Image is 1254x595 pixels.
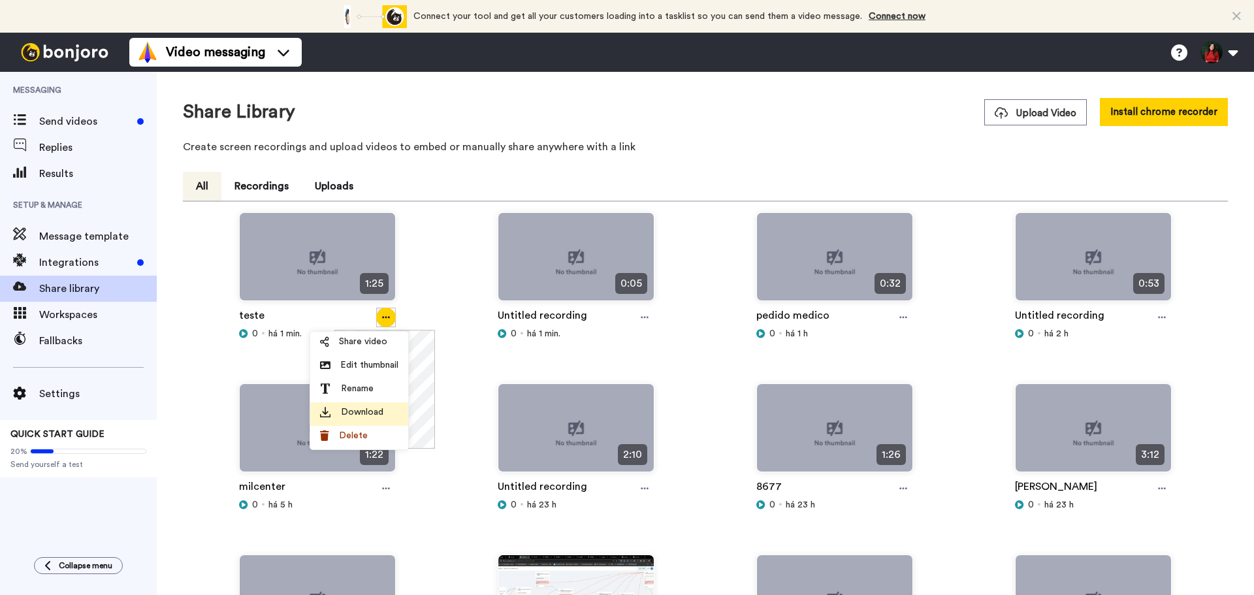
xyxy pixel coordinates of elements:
span: 0:32 [875,273,906,294]
h1: Share Library [183,102,295,122]
img: bj-logo-header-white.svg [16,43,114,61]
img: no-thumbnail.jpg [1016,384,1171,483]
img: vm-color.svg [137,42,158,63]
div: há 2 h [1015,327,1172,340]
button: Uploads [302,172,366,201]
span: 0 [252,498,258,511]
span: Workspaces [39,307,157,323]
div: animation [335,5,407,28]
span: Share library [39,281,157,297]
div: há 1 min. [239,327,396,340]
span: 0:05 [615,273,647,294]
a: Untitled recording [1015,308,1104,327]
button: Install chrome recorder [1100,98,1228,126]
span: Send videos [39,114,132,129]
button: Collapse menu [34,557,123,574]
span: Share video [339,335,387,348]
div: há 1 min. [498,327,654,340]
a: teste [239,308,265,327]
span: 1:25 [360,273,389,294]
span: Results [39,166,157,182]
span: Message template [39,229,157,244]
img: no-thumbnail.jpg [1016,213,1171,312]
span: Fallbacks [39,333,157,349]
span: 0 [769,327,775,340]
a: milcenter [239,479,285,498]
span: Collapse menu [59,560,112,571]
span: 0 [769,498,775,511]
span: Settings [39,386,157,402]
span: 1:26 [876,444,906,465]
img: no-thumbnail.jpg [240,213,395,312]
button: Upload Video [984,99,1087,125]
span: 0 [511,327,517,340]
button: All [183,172,221,201]
span: QUICK START GUIDE [10,430,104,439]
div: há 23 h [498,498,654,511]
p: Create screen recordings and upload videos to embed or manually share anywhere with a link [183,139,1228,155]
img: no-thumbnail.jpg [757,384,912,483]
span: 0 [1028,327,1034,340]
span: Delete [339,429,368,442]
span: 2:10 [618,444,647,465]
span: 0:53 [1133,273,1165,294]
img: no-thumbnail.jpg [240,384,395,483]
span: 0 [1028,498,1034,511]
span: Integrations [39,255,132,270]
span: Edit thumbnail [340,359,398,372]
img: no-thumbnail.jpg [498,213,654,312]
div: há 5 h [239,498,396,511]
span: Connect your tool and get all your customers loading into a tasklist so you can send them a video... [413,12,862,21]
span: Rename [341,382,374,395]
img: no-thumbnail.jpg [757,213,912,312]
a: Untitled recording [498,308,587,327]
span: Replies [39,140,157,155]
span: 3:12 [1136,444,1165,465]
a: pedido medico [756,308,829,327]
a: 8677 [756,479,782,498]
span: Upload Video [995,106,1076,120]
span: Video messaging [166,43,265,61]
div: há 23 h [1015,498,1172,511]
span: 20% [10,446,27,457]
a: Connect now [869,12,925,21]
span: 1:22 [360,444,389,465]
div: há 1 h [756,327,913,340]
a: [PERSON_NAME] [1015,479,1097,498]
span: Send yourself a test [10,459,146,470]
div: há 23 h [756,498,913,511]
button: Recordings [221,172,302,201]
span: Download [341,406,383,419]
a: Untitled recording [498,479,587,498]
span: 0 [511,498,517,511]
img: no-thumbnail.jpg [498,384,654,483]
span: 0 [252,327,258,340]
